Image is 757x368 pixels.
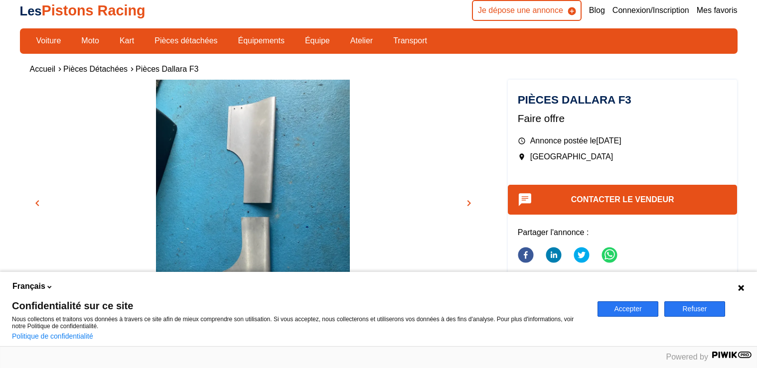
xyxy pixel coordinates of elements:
span: Les [20,4,42,18]
a: Atelier [344,32,379,49]
span: chevron_left [31,197,43,209]
p: Nous collectons et traitons vos données à travers ce site afin de mieux comprendre son utilisatio... [12,316,586,330]
a: LesPistons Racing [20,2,146,18]
p: Faire offre [518,111,728,125]
a: Équipements [232,32,291,49]
img: image [20,80,486,339]
button: whatsapp [602,241,617,271]
button: twitter [574,241,590,271]
a: Mes favoris [697,5,738,16]
a: Équipe [299,32,336,49]
button: Accepter [598,301,658,317]
span: Français [12,281,45,292]
button: chevron_right [461,196,476,211]
div: Go to Slide 1 [20,80,486,316]
p: [GEOGRAPHIC_DATA] [518,151,728,162]
p: Annonce postée le [DATE] [518,135,728,146]
a: Blog [589,5,605,16]
span: Confidentialité sur ce site [12,301,586,311]
span: Powered by [666,353,709,361]
a: Politique de confidentialité [12,332,93,340]
a: Pièces détachées [63,65,128,73]
a: Moto [75,32,106,49]
a: Voiture [30,32,68,49]
a: Connexion/Inscription [612,5,689,16]
span: chevron_right [463,197,475,209]
a: Pièces détachées [148,32,224,49]
p: Partager l'annonce : [518,227,728,238]
button: Contacter le vendeur [508,185,738,215]
button: chevron_left [30,196,45,211]
button: facebook [518,241,534,271]
a: Pièces Dallara f3 [136,65,198,73]
a: Contacter le vendeur [571,195,674,204]
a: Accueil [30,65,56,73]
a: Kart [113,32,141,49]
h1: Pièces Dallara f3 [518,95,728,106]
button: Refuser [664,301,725,317]
a: Transport [387,32,434,49]
button: linkedin [546,241,562,271]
